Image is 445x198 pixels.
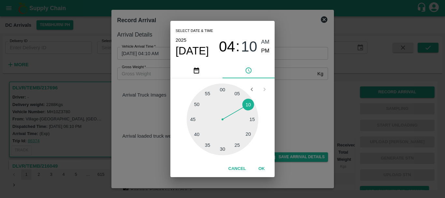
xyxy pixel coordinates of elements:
button: AM [261,38,270,47]
button: 04 [219,38,235,55]
button: Cancel [226,163,249,175]
button: 2025 [176,36,186,44]
button: OK [251,163,272,175]
button: Open previous view [246,83,258,96]
button: PM [261,47,270,55]
button: [DATE] [176,44,209,57]
button: pick time [223,63,275,78]
button: pick date [170,63,223,78]
span: : [236,38,240,55]
button: 10 [241,38,257,55]
span: Select date & time [176,26,213,36]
